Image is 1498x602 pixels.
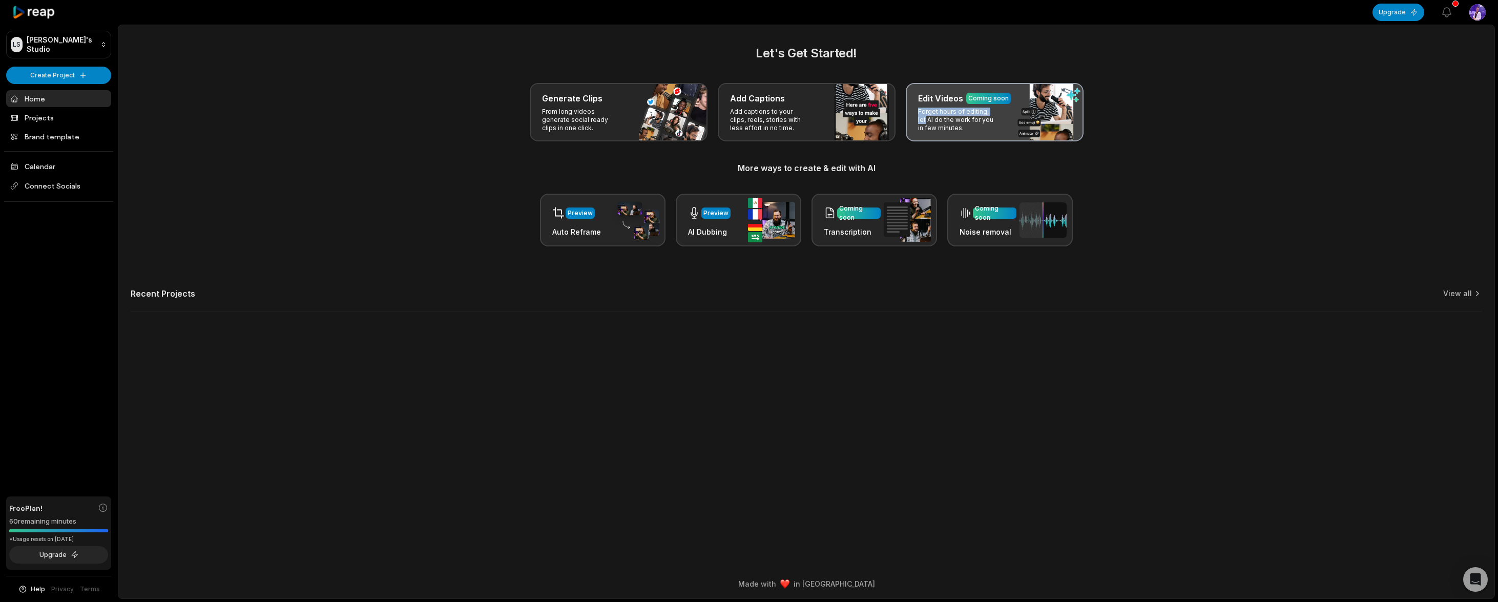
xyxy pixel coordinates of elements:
a: Projects [6,109,111,126]
a: Brand template [6,128,111,145]
div: LS [11,37,23,52]
div: *Usage resets on [DATE] [9,535,108,543]
h3: Auto Reframe [552,226,601,237]
img: noise_removal.png [1020,202,1067,238]
img: heart emoji [780,579,789,589]
h3: Edit Videos [918,92,963,105]
a: Terms [80,585,100,594]
h3: Add Captions [730,92,785,105]
div: Coming soon [975,204,1014,222]
p: Forget hours of editing, let AI do the work for you in few minutes. [918,108,997,132]
a: Calendar [6,158,111,175]
div: 60 remaining minutes [9,516,108,527]
div: Coming soon [968,94,1009,103]
p: Add captions to your clips, reels, stories with less effort in no time. [730,108,809,132]
h3: Generate Clips [542,92,602,105]
h3: Transcription [824,226,881,237]
div: Preview [568,209,593,218]
h3: AI Dubbing [688,226,731,237]
p: From long videos generate social ready clips in one click. [542,108,621,132]
button: Upgrade [1372,4,1424,21]
button: Create Project [6,67,111,84]
p: [PERSON_NAME]'s Studio [27,35,96,54]
div: Made with in [GEOGRAPHIC_DATA] [128,578,1485,589]
img: auto_reframe.png [612,200,659,240]
span: Connect Socials [6,177,111,195]
div: Open Intercom Messenger [1463,567,1488,592]
div: Preview [703,209,729,218]
h2: Let's Get Started! [131,44,1482,63]
img: ai_dubbing.png [748,198,795,242]
h3: More ways to create & edit with AI [131,162,1482,174]
button: Help [18,585,45,594]
button: Upgrade [9,546,108,564]
a: Privacy [51,585,74,594]
a: View all [1443,288,1472,299]
span: Free Plan! [9,503,43,513]
img: transcription.png [884,198,931,242]
a: Home [6,90,111,107]
span: Help [31,585,45,594]
div: Coming soon [839,204,879,222]
h3: Noise removal [960,226,1016,237]
h2: Recent Projects [131,288,195,299]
